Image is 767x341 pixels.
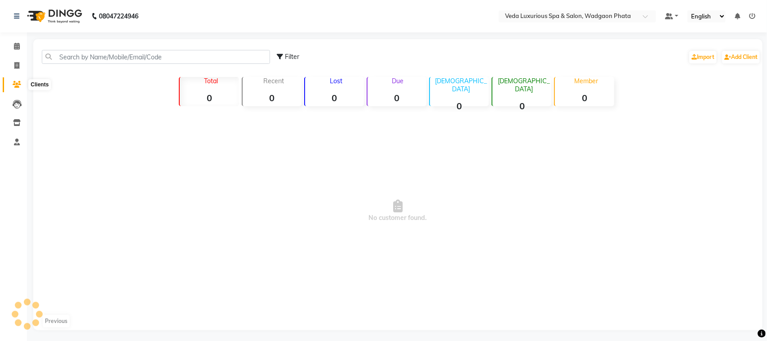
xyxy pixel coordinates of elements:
[28,80,51,90] div: Clients
[246,77,301,85] p: Recent
[369,77,426,85] p: Due
[243,92,301,103] strong: 0
[180,92,239,103] strong: 0
[559,77,614,85] p: Member
[285,53,299,61] span: Filter
[689,51,717,63] a: Import
[99,4,138,29] b: 08047224946
[305,92,364,103] strong: 0
[23,4,84,29] img: logo
[430,100,489,112] strong: 0
[555,92,614,103] strong: 0
[496,77,551,93] p: [DEMOGRAPHIC_DATA]
[183,77,239,85] p: Total
[434,77,489,93] p: [DEMOGRAPHIC_DATA]
[33,110,763,312] span: No customer found.
[42,50,270,64] input: Search by Name/Mobile/Email/Code
[722,51,760,63] a: Add Client
[492,100,551,112] strong: 0
[368,92,426,103] strong: 0
[309,77,364,85] p: Lost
